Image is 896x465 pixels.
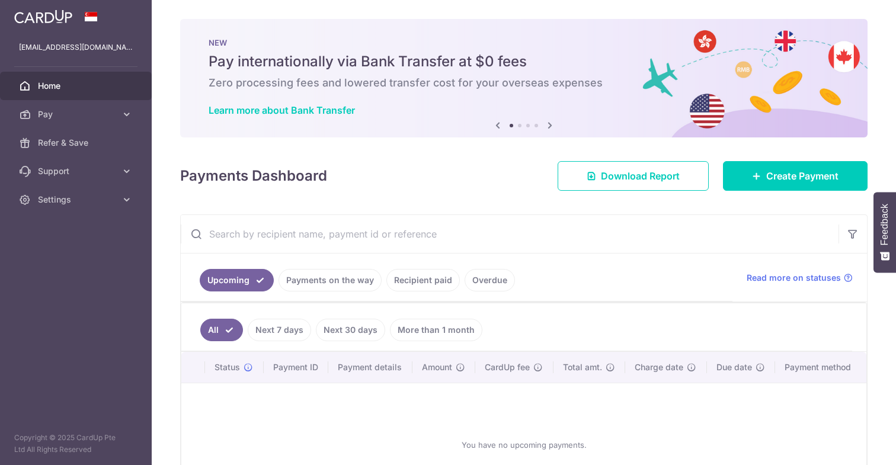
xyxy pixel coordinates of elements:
span: Amount [422,361,452,373]
span: Total amt. [563,361,602,373]
a: Next 30 days [316,319,385,341]
a: Learn more about Bank Transfer [209,104,355,116]
span: Support [38,165,116,177]
span: CardUp fee [485,361,530,373]
h5: Pay internationally via Bank Transfer at $0 fees [209,52,839,71]
a: Download Report [558,161,709,191]
span: Read more on statuses [747,272,841,284]
a: Next 7 days [248,319,311,341]
h6: Zero processing fees and lowered transfer cost for your overseas expenses [209,76,839,90]
a: Create Payment [723,161,868,191]
a: Overdue [465,269,515,291]
a: Read more on statuses [747,272,853,284]
button: Feedback - Show survey [873,192,896,272]
span: Refer & Save [38,137,116,149]
span: Charge date [635,361,683,373]
p: [EMAIL_ADDRESS][DOMAIN_NAME] [19,41,133,53]
p: NEW [209,38,839,47]
span: Feedback [879,204,890,245]
span: Due date [716,361,752,373]
img: Bank transfer banner [180,19,868,137]
span: Settings [38,194,116,206]
a: Payments on the way [279,269,382,291]
a: Upcoming [200,269,274,291]
img: CardUp [14,9,72,24]
th: Payment details [328,352,412,383]
span: Create Payment [766,169,839,183]
th: Payment ID [264,352,328,383]
span: Home [38,80,116,92]
a: More than 1 month [390,319,482,341]
h4: Payments Dashboard [180,165,327,187]
a: Recipient paid [386,269,460,291]
th: Payment method [775,352,866,383]
span: Pay [38,108,116,120]
span: Download Report [601,169,680,183]
span: Status [215,361,240,373]
input: Search by recipient name, payment id or reference [181,215,839,253]
a: All [200,319,243,341]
